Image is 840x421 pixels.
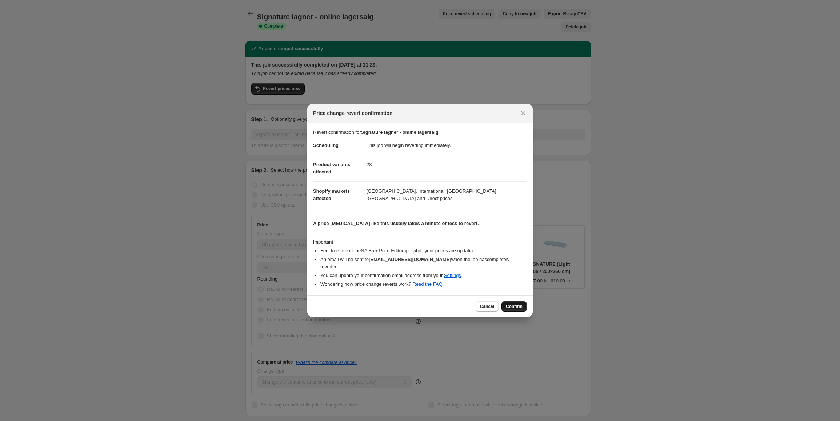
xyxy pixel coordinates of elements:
button: Close [518,108,528,118]
b: Signature lagner - online lagersalg [361,129,439,135]
dd: [GEOGRAPHIC_DATA], International, [GEOGRAPHIC_DATA], [GEOGRAPHIC_DATA] and Direct prices [367,181,527,208]
dd: This job will begin reverting immediately. [367,136,527,155]
li: Feel free to exit the NA Bulk Price Editor app while your prices are updating. [320,247,527,254]
span: Product variants affected [313,162,351,175]
li: An email will be sent to when the job has completely reverted . [320,256,527,270]
span: Confirm [506,304,523,309]
button: Confirm [501,301,527,312]
span: Shopify markets affected [313,188,350,201]
p: Revert confirmation for [313,129,527,136]
a: Settings [444,273,461,278]
dd: 28 [367,155,527,174]
li: You can update your confirmation email address from your . [320,272,527,279]
span: Price change revert confirmation [313,109,393,117]
button: Cancel [476,301,499,312]
span: Scheduling [313,143,339,148]
h3: Important [313,239,527,245]
span: Cancel [480,304,494,309]
b: A price [MEDICAL_DATA] like this usually takes a minute or less to revert. [313,221,479,226]
li: Wondering how price change reverts work? . [320,281,527,288]
a: Read the FAQ [412,281,442,287]
b: [EMAIL_ADDRESS][DOMAIN_NAME] [369,257,451,262]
